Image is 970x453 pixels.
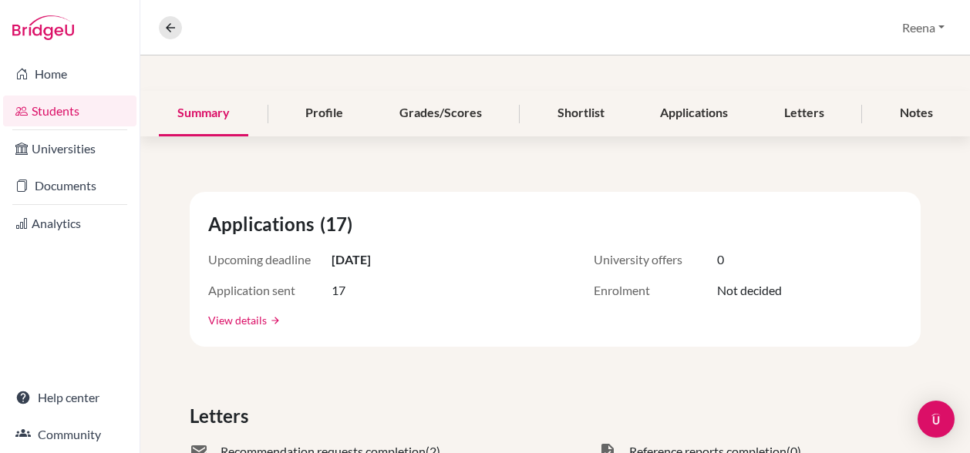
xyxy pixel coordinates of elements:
div: Notes [881,91,951,136]
span: Letters [190,402,254,430]
div: Summary [159,91,248,136]
span: Not decided [717,281,782,300]
span: Upcoming deadline [208,250,332,269]
a: arrow_forward [267,315,281,326]
a: View details [208,312,267,328]
div: Shortlist [539,91,623,136]
a: Universities [3,133,136,164]
span: [DATE] [332,250,371,269]
div: Grades/Scores [381,91,500,136]
span: Applications [208,210,320,238]
img: Bridge-U [12,15,74,40]
a: Home [3,59,136,89]
a: Help center [3,382,136,413]
span: University offers [594,250,717,269]
a: Students [3,96,136,126]
span: 17 [332,281,345,300]
a: Community [3,419,136,450]
button: Reena [895,13,951,42]
div: Letters [766,91,843,136]
span: Application sent [208,281,332,300]
div: Open Intercom Messenger [918,401,955,438]
span: 0 [717,250,724,269]
span: (17) [320,210,359,238]
a: Analytics [3,208,136,239]
div: Applications [642,91,746,136]
div: Profile [287,91,362,136]
a: Documents [3,170,136,201]
span: Enrolment [594,281,717,300]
